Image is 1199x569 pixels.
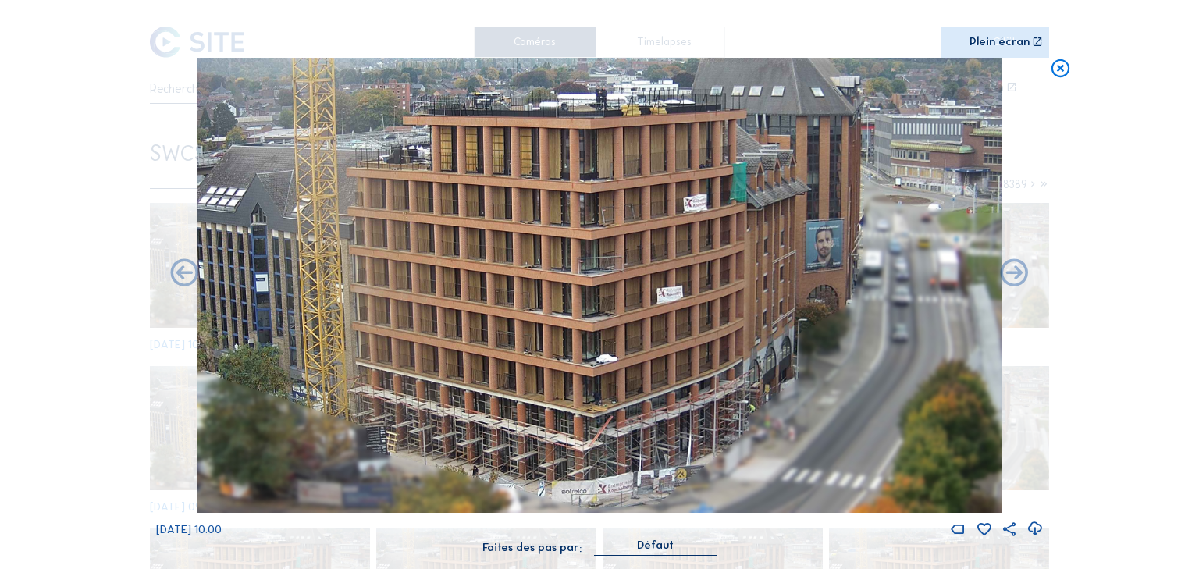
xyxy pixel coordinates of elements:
div: Plein écran [970,37,1030,48]
i: Forward [168,257,201,291]
div: Défaut [637,539,674,553]
div: Faites des pas par: [482,542,582,553]
img: Image [197,58,1002,513]
span: [DATE] 10:00 [156,523,222,536]
i: Back [998,257,1031,291]
div: Défaut [594,539,717,555]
